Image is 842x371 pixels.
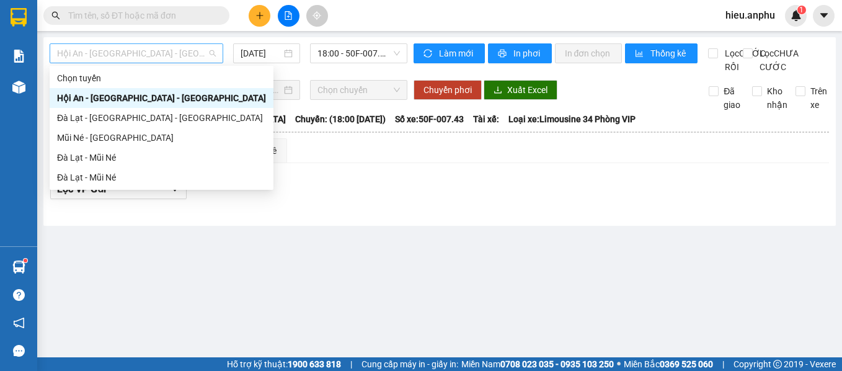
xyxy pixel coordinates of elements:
[295,112,386,126] span: Chuyến: (18:00 [DATE])
[473,112,499,126] span: Tài xế:
[50,108,273,128] div: Đà Lạt - Nha Trang - Hội An
[720,47,768,74] span: Lọc CƯỚC RỒI
[241,47,281,60] input: 14/08/2025
[51,11,60,20] span: search
[284,11,293,20] span: file-add
[50,168,273,187] div: Đà Lạt - Mũi Né
[791,10,802,21] img: icon-new-feature
[57,44,216,63] span: Hội An - Nha Trang - Đà Lạt
[11,8,27,27] img: logo-vxr
[227,357,341,371] span: Hỗ trợ kỹ thuật:
[719,84,745,112] span: Đã giao
[50,88,273,108] div: Hội An - Nha Trang - Đà Lạt
[773,360,782,369] span: copyright
[755,47,800,74] span: Lọc CHƯA CƯỚC
[317,81,400,99] span: Chọn chuyến
[500,359,614,369] strong: 0708 023 035 - 0935 103 250
[635,49,645,59] span: bar-chart
[12,50,25,63] img: solution-icon
[73,61,277,130] h1: Gửi: Toàn 0878 868 686
[350,357,352,371] span: |
[361,357,458,371] span: Cung cấp máy in - giấy in:
[488,43,552,63] button: printerIn phơi
[423,49,434,59] span: sync
[650,47,688,60] span: Thống kê
[255,11,264,20] span: plus
[13,317,25,329] span: notification
[12,261,25,274] img: warehouse-icon
[813,5,835,27] button: caret-down
[498,49,508,59] span: printer
[617,362,621,367] span: ⚪️
[13,345,25,357] span: message
[799,6,804,14] span: 1
[317,44,400,63] span: 18:00 - 50F-007.43
[57,71,266,85] div: Chọn tuyến
[73,37,295,61] h1: VP [PERSON_NAME]
[57,111,266,125] div: Đà Lạt - [GEOGRAPHIC_DATA] - [GEOGRAPHIC_DATA]
[818,10,830,21] span: caret-down
[33,10,163,30] b: An Phú Travel
[414,80,482,100] button: Chuyển phơi
[555,43,623,63] button: In đơn chọn
[68,9,215,22] input: Tìm tên, số ĐT hoặc mã đơn
[57,151,266,164] div: Đà Lạt - Mũi Né
[288,359,341,369] strong: 1900 633 818
[12,81,25,94] img: warehouse-icon
[624,357,713,371] span: Miền Bắc
[312,11,321,20] span: aim
[797,6,806,14] sup: 1
[278,5,299,27] button: file-add
[13,289,25,301] span: question-circle
[306,5,328,27] button: aim
[50,148,273,168] div: Đà Lạt - Mũi Né
[508,112,636,126] span: Loại xe: Limousine 34 Phòng VIP
[722,357,724,371] span: |
[57,131,266,145] div: Mũi Né - [GEOGRAPHIC_DATA]
[50,128,273,148] div: Mũi Né - Đà Lạt
[395,112,464,126] span: Số xe: 50F-007.43
[50,68,273,88] div: Chọn tuyến
[414,43,485,63] button: syncLàm mới
[249,5,270,27] button: plus
[513,47,542,60] span: In phơi
[716,7,785,23] span: hieu.anphu
[57,91,266,105] div: Hội An - [GEOGRAPHIC_DATA] - [GEOGRAPHIC_DATA]
[439,47,475,60] span: Làm mới
[660,359,713,369] strong: 0369 525 060
[24,259,27,262] sup: 1
[625,43,698,63] button: bar-chartThống kê
[484,80,557,100] button: downloadXuất Excel
[762,84,792,112] span: Kho nhận
[461,357,614,371] span: Miền Nam
[805,84,832,112] span: Trên xe
[57,171,266,184] div: Đà Lạt - Mũi Né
